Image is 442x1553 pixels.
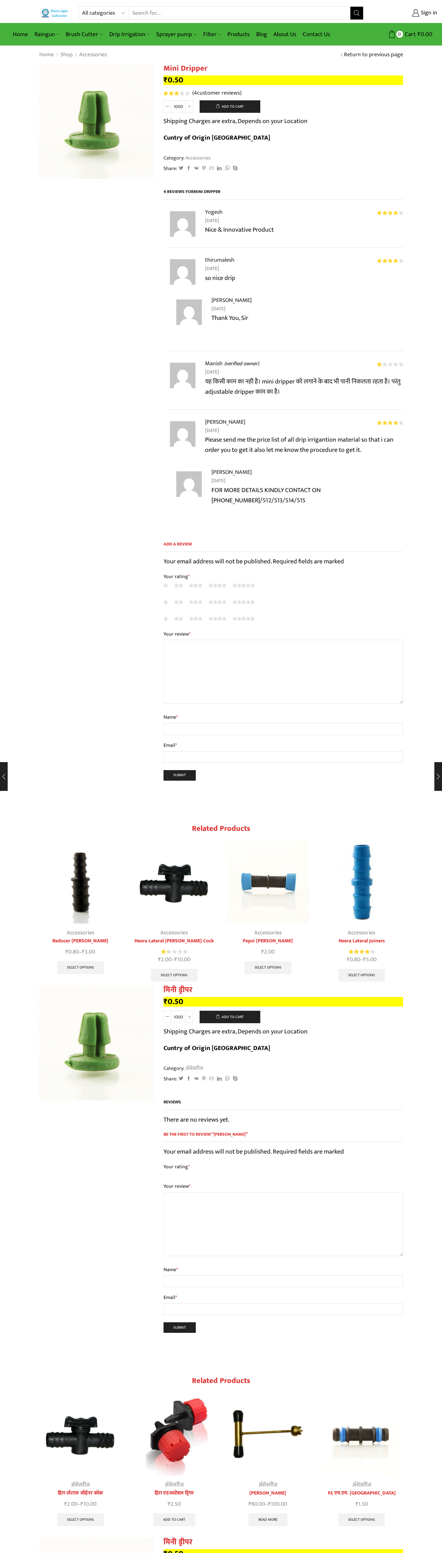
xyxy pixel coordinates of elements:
[253,27,270,42] a: Blog
[205,427,403,435] time: [DATE]
[129,7,350,19] input: Search for...
[133,1489,216,1497] a: हिरा एडजस्टेबल ड्रिपर
[338,1513,385,1526] a: Select options for “१६ एम.एम. जोईनर”
[39,948,122,956] span: –
[194,88,197,98] span: 4
[82,947,95,957] bdi: 3.00
[211,305,403,313] time: [DATE]
[161,948,187,955] div: Rated 1.33 out of 5
[168,1499,181,1509] bdi: 2.50
[161,948,168,955] span: Rated out of 5
[268,1499,271,1509] span: ₹
[209,582,226,589] a: 4 of 5 stars
[232,582,255,589] a: 5 of 5 stars
[316,837,407,985] div: 4 / 10
[39,840,122,923] img: Reducer Joiner
[160,928,188,938] a: Accessories
[211,296,252,305] strong: [PERSON_NAME]
[57,1513,104,1526] a: Select options for “हिरा लॅटरल जॉईनर कॉक”
[164,73,168,87] span: ₹
[363,955,366,964] span: ₹
[164,132,270,143] b: Cuntry of Origin [GEOGRAPHIC_DATA]
[39,937,122,945] a: Reducer [PERSON_NAME]
[164,582,168,589] a: 1 of 5 stars
[63,27,106,42] a: Brush Cutter
[363,955,377,964] bdi: 5.00
[185,154,211,162] a: Accessories
[164,1099,403,1110] h2: Reviews
[320,1393,403,1476] img: १६ एम.एम. जोईनर
[226,1393,309,1476] img: Heera Drill
[254,928,282,938] a: Accessories
[174,955,190,964] bdi: 10.00
[164,556,344,567] span: Your email address will not be published. Required fields are marked
[205,225,403,235] p: Nice & Innovative Product
[133,1393,216,1476] img: Heera Adjustable Dripper
[164,1075,177,1083] span: Share:
[164,985,403,995] h1: मिनी ड्रीपर
[320,937,403,945] a: Heera Lateral Joiners
[164,189,403,200] h2: 4 reviews for
[164,770,196,781] input: Submit
[355,1499,368,1509] bdi: 1.50
[211,485,403,506] p: FOR MORE DETAILS KINDLY CONTACT ON [PHONE_NUMBER]/512/513/514/515
[192,89,241,97] a: (4customer reviews)
[258,1480,277,1490] a: अ‍ॅसेसरीज
[270,27,300,42] a: About Us
[320,840,403,923] img: heera lateral joiner
[248,1513,287,1526] a: Select options for “हिरा ड्रिल”
[347,955,360,964] bdi: 0.80
[377,259,398,263] span: Rated out of 5
[189,615,202,622] a: 3 of 5 stars
[200,1011,260,1024] button: Add to cart
[403,30,416,39] span: Cart
[164,630,403,638] label: Your review
[205,207,223,217] strong: Yogesh
[39,51,54,59] a: Home
[57,961,104,974] a: Select options for “Reducer Joiner”
[261,947,264,957] span: ₹
[200,27,224,42] a: Filter
[164,1026,308,1037] p: Shipping Charges are extra, Depends on your Location
[164,713,403,722] label: Name
[65,947,79,957] bdi: 0.80
[39,1500,122,1509] span: –
[209,615,226,622] a: 4 of 5 stars
[248,1499,265,1509] bdi: 60.00
[205,273,403,283] p: so nice drip
[377,211,403,215] div: Rated 4 out of 5
[164,154,211,162] span: Category:
[192,1374,250,1387] span: Related products
[224,27,253,42] a: Products
[164,995,168,1008] span: ₹
[245,961,291,974] a: Select options for “Pepsi Joiner”
[164,1043,270,1054] b: Cuntry of Origin [GEOGRAPHIC_DATA]
[106,27,153,42] a: Drip Irrigation
[39,1489,122,1497] a: हिरा लॅटरल जॉईनर कॉक
[377,421,403,425] div: Rated 4 out of 5
[226,937,309,945] a: Pepsi [PERSON_NAME]
[377,421,398,425] span: Rated out of 5
[347,955,350,964] span: ₹
[205,435,403,455] p: Piease send me the price list of all drip irrigantion material so that i can order you to get it ...
[64,1499,67,1509] span: ₹
[248,1499,251,1509] span: ₹
[377,362,403,367] div: Rated 1 out of 5
[164,165,177,172] span: Share:
[200,100,260,113] button: Add to cart
[268,1499,287,1509] bdi: 100.00
[232,599,255,606] a: 5 of 5 stars
[370,28,432,40] a: 0 Cart ₹0.00
[153,27,200,42] a: Sprayer pump
[338,969,385,982] a: Select options for “Heera Lateral Joiners”
[350,7,363,19] button: Search button
[80,1499,83,1509] span: ₹
[226,1500,309,1509] span: –
[417,29,432,39] bdi: 0.00
[39,51,107,59] nav: Breadcrumb
[164,1146,344,1157] span: Your email address will not be published. Required fields are marked
[151,969,197,982] a: Select options for “Heera Lateral Joiner Cock”
[164,1538,403,1547] h1: मिनी ड्रीपर
[261,947,275,957] bdi: 2.00
[377,211,398,215] span: Rated out of 5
